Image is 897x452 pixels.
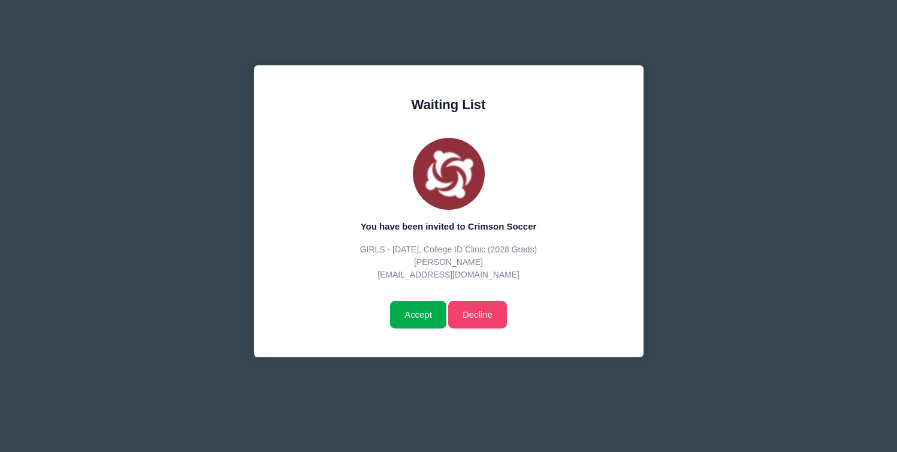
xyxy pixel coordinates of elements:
[283,221,614,232] h5: You have been invited to Crimson Soccer
[283,95,614,114] div: Waiting List
[448,301,506,329] a: Decline
[283,243,614,256] p: GIRLS - [DATE], College ID Clinic (2028 Grads)
[390,301,446,329] input: Accept
[283,269,614,281] p: [EMAIL_ADDRESS][DOMAIN_NAME]
[413,138,485,210] img: Crimson Soccer
[283,256,614,269] p: [PERSON_NAME]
